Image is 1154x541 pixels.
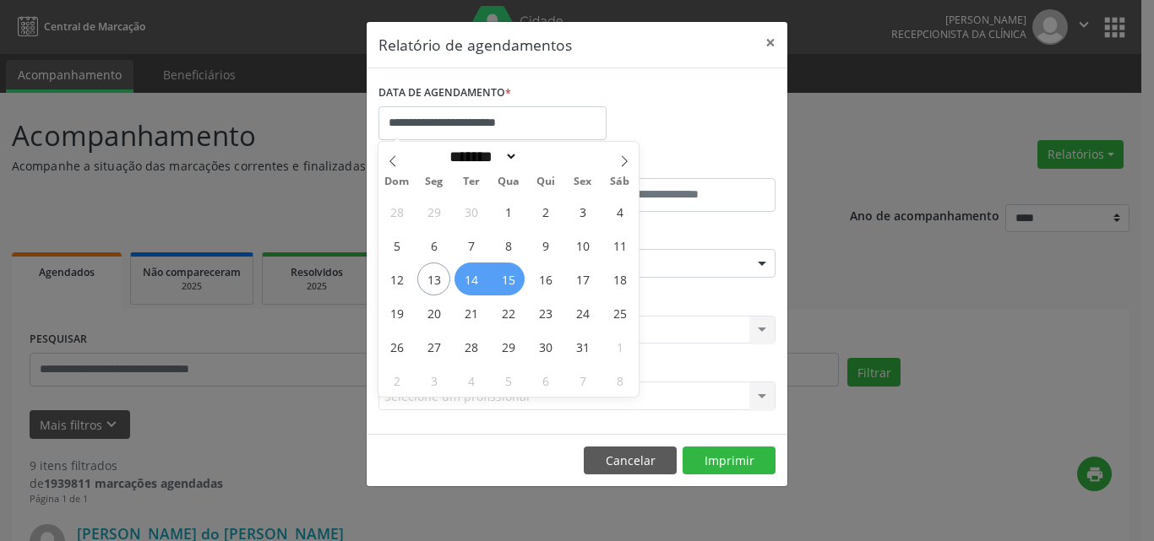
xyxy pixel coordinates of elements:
span: Outubro 11, 2025 [603,229,636,262]
input: Year [518,148,574,165]
select: Month [444,148,518,165]
span: Novembro 4, 2025 [455,364,487,397]
span: Setembro 28, 2025 [380,195,413,228]
span: Novembro 6, 2025 [529,364,562,397]
span: Outubro 31, 2025 [566,330,599,363]
span: Setembro 30, 2025 [455,195,487,228]
span: Outubro 23, 2025 [529,296,562,329]
span: Outubro 25, 2025 [603,296,636,329]
span: Outubro 10, 2025 [566,229,599,262]
span: Outubro 18, 2025 [603,262,636,295]
span: Outubro 2, 2025 [529,195,562,228]
span: Dom [378,176,416,187]
span: Outubro 15, 2025 [492,262,525,295]
span: Outubro 19, 2025 [380,296,413,329]
span: Qui [527,176,564,187]
span: Outubro 13, 2025 [417,262,450,295]
span: Outubro 20, 2025 [417,296,450,329]
button: Close [754,22,787,63]
label: ATÉ [581,152,776,178]
span: Outubro 30, 2025 [529,330,562,363]
span: Outubro 8, 2025 [492,229,525,262]
span: Outubro 21, 2025 [455,296,487,329]
span: Setembro 29, 2025 [417,195,450,228]
span: Outubro 5, 2025 [380,229,413,262]
span: Sáb [601,176,639,187]
span: Outubro 16, 2025 [529,262,562,295]
span: Outubro 1, 2025 [492,195,525,228]
span: Outubro 14, 2025 [455,262,487,295]
span: Novembro 7, 2025 [566,364,599,397]
span: Novembro 5, 2025 [492,364,525,397]
span: Outubro 22, 2025 [492,296,525,329]
label: DATA DE AGENDAMENTO [378,80,511,106]
button: Cancelar [584,446,677,475]
span: Outubro 4, 2025 [603,195,636,228]
span: Novembro 1, 2025 [603,330,636,363]
span: Outubro 27, 2025 [417,330,450,363]
span: Novembro 8, 2025 [603,364,636,397]
span: Outubro 26, 2025 [380,330,413,363]
span: Outubro 17, 2025 [566,262,599,295]
span: Outubro 7, 2025 [455,229,487,262]
span: Seg [416,176,453,187]
span: Outubro 3, 2025 [566,195,599,228]
button: Imprimir [683,446,776,475]
span: Novembro 2, 2025 [380,364,413,397]
span: Outubro 9, 2025 [529,229,562,262]
span: Ter [453,176,490,187]
span: Outubro 6, 2025 [417,229,450,262]
span: Qua [490,176,527,187]
span: Sex [564,176,601,187]
span: Outubro 29, 2025 [492,330,525,363]
span: Outubro 12, 2025 [380,262,413,295]
span: Outubro 24, 2025 [566,296,599,329]
span: Outubro 28, 2025 [455,330,487,363]
h5: Relatório de agendamentos [378,34,572,56]
span: Novembro 3, 2025 [417,364,450,397]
